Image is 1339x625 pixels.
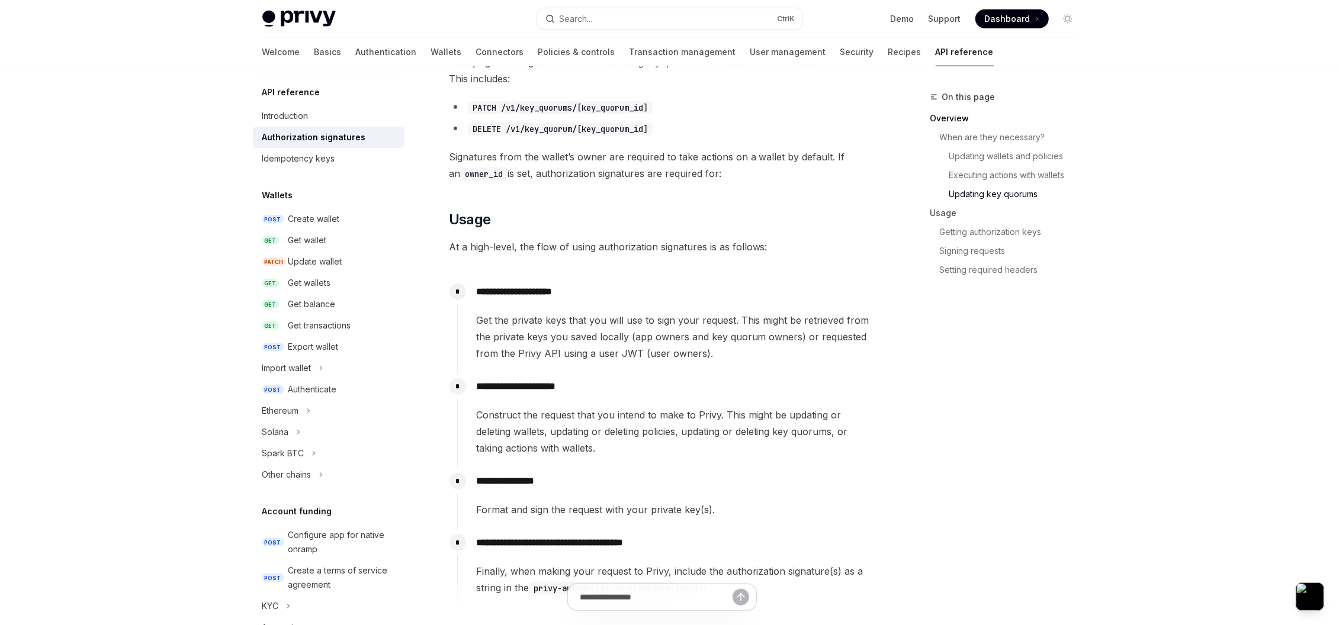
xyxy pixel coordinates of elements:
[476,501,875,518] div: Format and sign the request with your private key(s).
[262,85,320,99] h5: API reference
[930,166,1087,185] a: Executing actions with wallets
[262,11,336,27] img: light logo
[253,230,404,251] a: GETGet wallet
[630,38,736,66] a: Transaction management
[262,468,312,482] div: Other chains
[580,584,733,610] input: Ask a question...
[476,407,875,456] span: Construct the request that you intend to make to Privy. This might be updating or deleting wallet...
[253,208,404,230] a: POSTCreate wallet
[253,464,404,485] button: Toggle Other chains section
[288,528,397,556] div: Configure app for native onramp
[253,379,404,400] a: POSTAuthenticate
[929,13,961,25] a: Support
[253,560,404,595] a: POSTCreate a terms of service agreement
[560,12,593,26] div: Search...
[262,236,279,245] span: GET
[253,251,404,272] a: PATCHUpdate wallet
[262,385,284,394] span: POST
[262,279,279,288] span: GET
[449,239,876,255] span: At a high-level, the flow of using authorization signatures is as follows:
[985,13,1030,25] span: Dashboard
[262,446,304,460] div: Spark BTC
[288,382,337,397] div: Authenticate
[262,130,366,144] div: Authorization signatures
[262,188,293,202] h5: Wallets
[253,315,404,336] a: GETGet transactions
[253,148,404,169] a: Idempotency keys
[449,210,491,229] span: Usage
[253,524,404,560] a: POSTConfigure app for native onramp
[253,400,404,421] button: Toggle Ethereum section
[253,595,404,617] button: Toggle KYC section
[253,294,404,315] a: GETGet balance
[538,38,615,66] a: Policies & controls
[262,504,332,518] h5: Account funding
[936,38,994,66] a: API reference
[253,421,404,443] button: Toggle Solana section
[253,272,404,294] a: GETGet wallets
[262,109,309,123] div: Introduction
[930,223,1087,241] a: Getting authorization keys
[253,357,404,379] button: Toggle Import wallet section
[778,14,795,24] span: Ctrl K
[262,425,289,439] div: Solana
[262,343,284,352] span: POST
[288,340,339,354] div: Export wallet
[930,204,1087,223] a: Usage
[262,599,279,613] div: KYC
[930,241,1087,260] a: Signing requests
[262,215,284,224] span: POST
[476,563,875,596] span: Finally, when making your request to Privy, include the authorization signature(s) as a string in...
[253,443,404,464] button: Toggle Spark BTC section
[288,254,342,269] div: Update wallet
[975,9,1049,28] a: Dashboard
[930,185,1087,204] a: Updating key quorums
[314,38,342,66] a: Basics
[1058,9,1077,28] button: Toggle dark mode
[262,361,312,375] div: Import wallet
[468,101,653,114] code: PATCH /v1/key_quorums/[key_quorum_id]
[253,105,404,127] a: Introduction
[449,149,876,182] span: Signatures from the wallet’s owner are required to take actions on a wallet by default. If an is ...
[288,212,340,226] div: Create wallet
[253,336,404,357] a: POSTExport wallet
[262,257,286,266] span: PATCH
[262,321,279,330] span: GET
[733,589,749,605] button: Send message
[891,13,914,25] a: Demo
[476,312,875,362] span: Get the private keys that you will use to sign your request. This might be retrieved from the pri...
[476,38,524,66] a: Connectors
[262,574,284,582] span: POST
[840,38,874,66] a: Security
[262,152,335,166] div: Idempotency keys
[930,260,1087,279] a: Setting required headers
[262,538,284,547] span: POST
[288,563,397,592] div: Create a terms of service agreement
[288,297,336,311] div: Get balance
[288,233,327,247] div: Get wallet
[930,147,1087,166] a: Updating wallets and policies
[888,38,921,66] a: Recipes
[468,123,653,136] code: DELETE /v1/key_quorum/[key_quorum_id]
[750,38,826,66] a: User management
[288,276,331,290] div: Get wallets
[930,128,1087,147] a: When are they necessary?
[262,38,300,66] a: Welcome
[537,8,802,30] button: Open search
[930,109,1087,128] a: Overview
[460,167,508,181] code: owner_id
[942,90,996,104] span: On this page
[253,127,404,148] a: Authorization signatures
[356,38,417,66] a: Authentication
[262,404,299,418] div: Ethereum
[288,318,351,333] div: Get transactions
[431,38,462,66] a: Wallets
[262,300,279,309] span: GET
